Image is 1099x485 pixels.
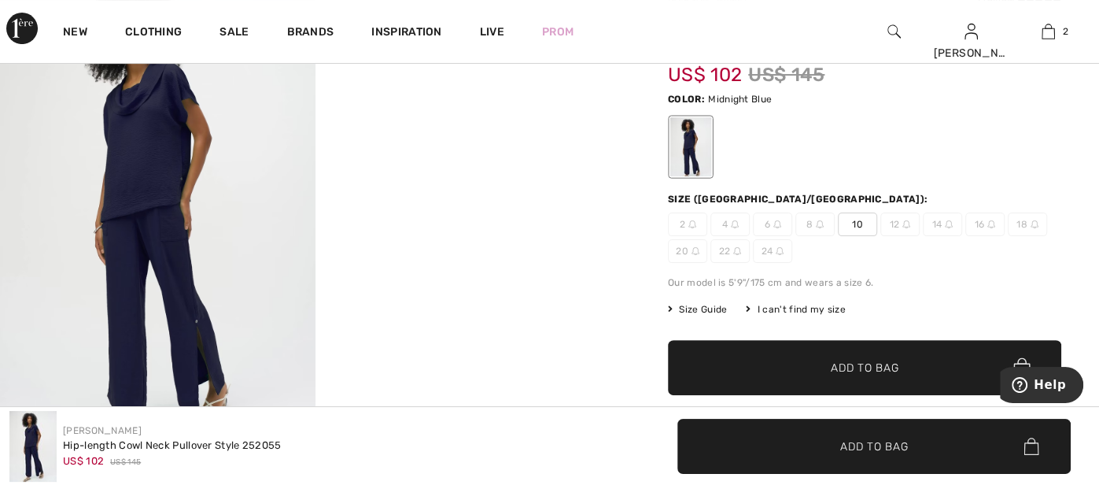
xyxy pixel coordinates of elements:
[753,213,792,236] span: 6
[1000,367,1083,406] iframe: Opens a widget where you can find more information
[1042,22,1055,41] img: My Bag
[542,24,573,40] a: Prom
[1008,213,1047,236] span: 18
[945,220,953,228] img: ring-m.svg
[125,25,182,42] a: Clothing
[710,239,750,263] span: 22
[219,25,249,42] a: Sale
[668,302,727,317] span: Size Guide
[63,438,282,454] div: Hip-length Cowl Neck Pullover Style 252055
[9,411,57,482] img: Hip-length Cowl Neck Pullover Style 252055
[964,22,978,41] img: My Info
[753,239,792,263] span: 24
[965,213,1005,236] span: 16
[795,213,835,236] span: 8
[668,239,707,263] span: 20
[691,247,699,255] img: ring-m.svg
[902,220,910,228] img: ring-m.svg
[480,24,504,40] a: Live
[677,419,1071,474] button: Add to Bag
[1010,22,1086,41] a: 2
[964,24,978,39] a: Sign In
[923,213,962,236] span: 14
[371,25,441,42] span: Inspiration
[733,247,741,255] img: ring-m.svg
[688,220,696,228] img: ring-m.svg
[287,25,334,42] a: Brands
[731,220,739,228] img: ring-m.svg
[670,117,711,176] div: Midnight Blue
[668,94,705,105] span: Color:
[1063,24,1068,39] span: 2
[110,457,141,468] span: US$ 145
[1023,438,1038,455] img: Bag.svg
[831,360,898,376] span: Add to Bag
[746,302,845,317] div: I can't find my size
[880,213,920,236] span: 12
[668,276,1061,290] div: Our model is 5'9"/175 cm and wears a size 6.
[63,455,104,467] span: US$ 102
[838,213,877,236] span: 10
[63,25,87,42] a: New
[748,61,824,89] span: US$ 145
[1013,358,1031,379] img: Bag.svg
[816,220,824,228] img: ring-m.svg
[1031,220,1038,228] img: ring-m.svg
[668,213,707,236] span: 2
[987,220,995,228] img: ring-m.svg
[668,48,742,86] span: US$ 102
[776,247,784,255] img: ring-m.svg
[63,425,142,436] a: [PERSON_NAME]
[6,13,38,44] img: 1ère Avenue
[668,340,1061,395] button: Add to Bag
[710,213,750,236] span: 4
[933,45,1009,61] div: [PERSON_NAME]
[708,94,772,105] span: Midnight Blue
[840,438,908,454] span: Add to Bag
[668,192,931,206] div: Size ([GEOGRAPHIC_DATA]/[GEOGRAPHIC_DATA]):
[773,220,781,228] img: ring-m.svg
[887,22,901,41] img: search the website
